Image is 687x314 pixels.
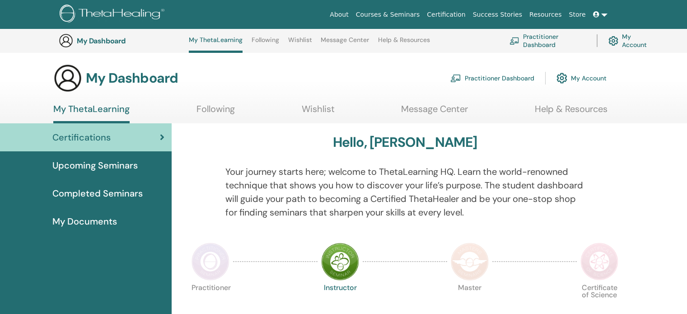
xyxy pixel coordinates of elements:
[450,74,461,82] img: chalkboard-teacher.svg
[321,243,359,281] img: Instructor
[189,36,243,53] a: My ThetaLearning
[302,103,335,121] a: Wishlist
[352,6,424,23] a: Courses & Seminars
[192,243,229,281] img: Practitioner
[509,37,519,44] img: chalkboard-teacher.svg
[556,68,607,88] a: My Account
[225,165,585,219] p: Your journey starts here; welcome to ThetaLearning HQ. Learn the world-renowned technique that sh...
[59,33,73,48] img: generic-user-icon.jpg
[52,159,138,172] span: Upcoming Seminars
[469,6,526,23] a: Success Stories
[509,31,586,51] a: Practitioner Dashboard
[86,70,178,86] h3: My Dashboard
[565,6,589,23] a: Store
[450,68,534,88] a: Practitioner Dashboard
[53,103,130,123] a: My ThetaLearning
[608,34,618,48] img: cog.svg
[77,37,167,45] h3: My Dashboard
[378,36,430,51] a: Help & Resources
[288,36,312,51] a: Wishlist
[556,70,567,86] img: cog.svg
[608,31,654,51] a: My Account
[451,243,489,281] img: Master
[60,5,168,25] img: logo.png
[423,6,469,23] a: Certification
[535,103,608,121] a: Help & Resources
[321,36,369,51] a: Message Center
[401,103,468,121] a: Message Center
[580,243,618,281] img: Certificate of Science
[196,103,235,121] a: Following
[53,64,82,93] img: generic-user-icon.jpg
[52,215,117,228] span: My Documents
[326,6,352,23] a: About
[52,187,143,200] span: Completed Seminars
[333,134,477,150] h3: Hello, [PERSON_NAME]
[526,6,565,23] a: Resources
[252,36,279,51] a: Following
[52,131,111,144] span: Certifications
